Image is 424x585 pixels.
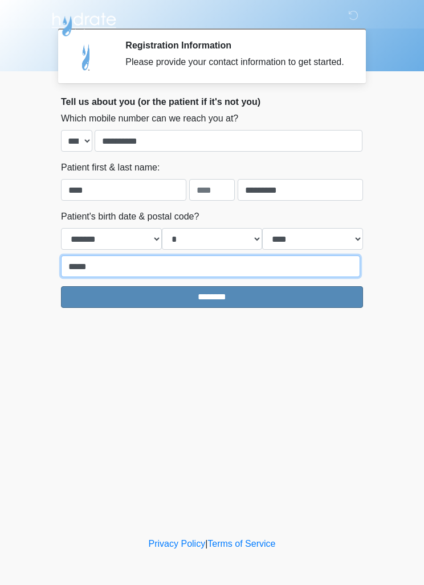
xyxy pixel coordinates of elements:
h2: Tell us about you (or the patient if it's not you) [61,96,363,107]
div: Please provide your contact information to get started. [125,55,346,69]
a: Terms of Service [207,539,275,549]
img: Agent Avatar [70,40,104,74]
label: Patient first & last name: [61,161,160,174]
a: Privacy Policy [149,539,206,549]
label: Which mobile number can we reach you at? [61,112,238,125]
label: Patient's birth date & postal code? [61,210,199,224]
img: Hydrate IV Bar - Scottsdale Logo [50,9,118,37]
a: | [205,539,207,549]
